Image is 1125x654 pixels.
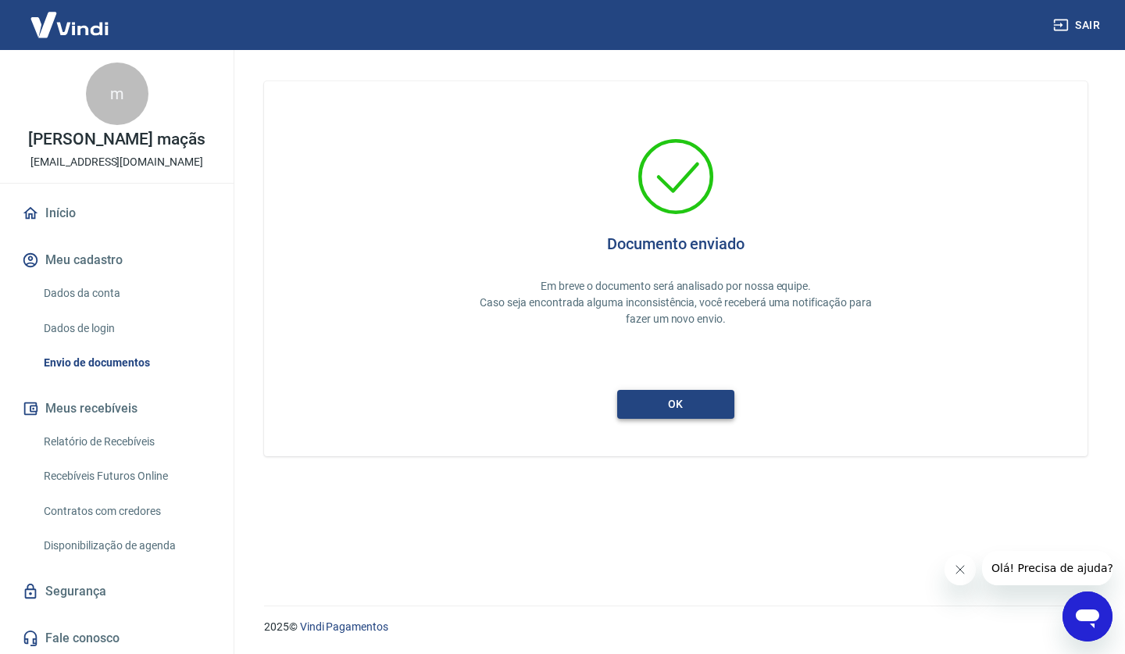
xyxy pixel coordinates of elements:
button: Meus recebíveis [19,391,215,426]
div: m [86,63,148,125]
a: Relatório de Recebíveis [37,426,215,458]
a: Segurança [19,574,215,609]
p: 2025 © [264,619,1087,635]
a: Contratos com credores [37,495,215,527]
p: [PERSON_NAME] maçãs [28,131,205,148]
h4: Documento enviado [607,234,745,253]
a: Dados da conta [37,277,215,309]
a: Vindi Pagamentos [300,620,388,633]
a: Recebíveis Futuros Online [37,460,215,492]
a: Dados de login [37,313,215,345]
iframe: Mensagem da empresa [982,551,1112,585]
iframe: Fechar mensagem [945,554,976,585]
img: Vindi [19,1,120,48]
a: Disponibilização de agenda [37,530,215,562]
p: [EMAIL_ADDRESS][DOMAIN_NAME] [30,154,203,170]
a: Envio de documentos [37,347,215,379]
span: Olá! Precisa de ajuda? [9,11,131,23]
a: Início [19,196,215,231]
button: Sair [1050,11,1106,40]
button: Meu cadastro [19,243,215,277]
p: Em breve o documento será analisado por nossa equipe. [471,278,881,295]
p: Caso seja encontrada alguma inconsistência, você receberá uma notificação para fazer um novo envio. [471,295,881,327]
iframe: Botão para abrir a janela de mensagens [1062,591,1112,641]
button: ok [617,390,734,419]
